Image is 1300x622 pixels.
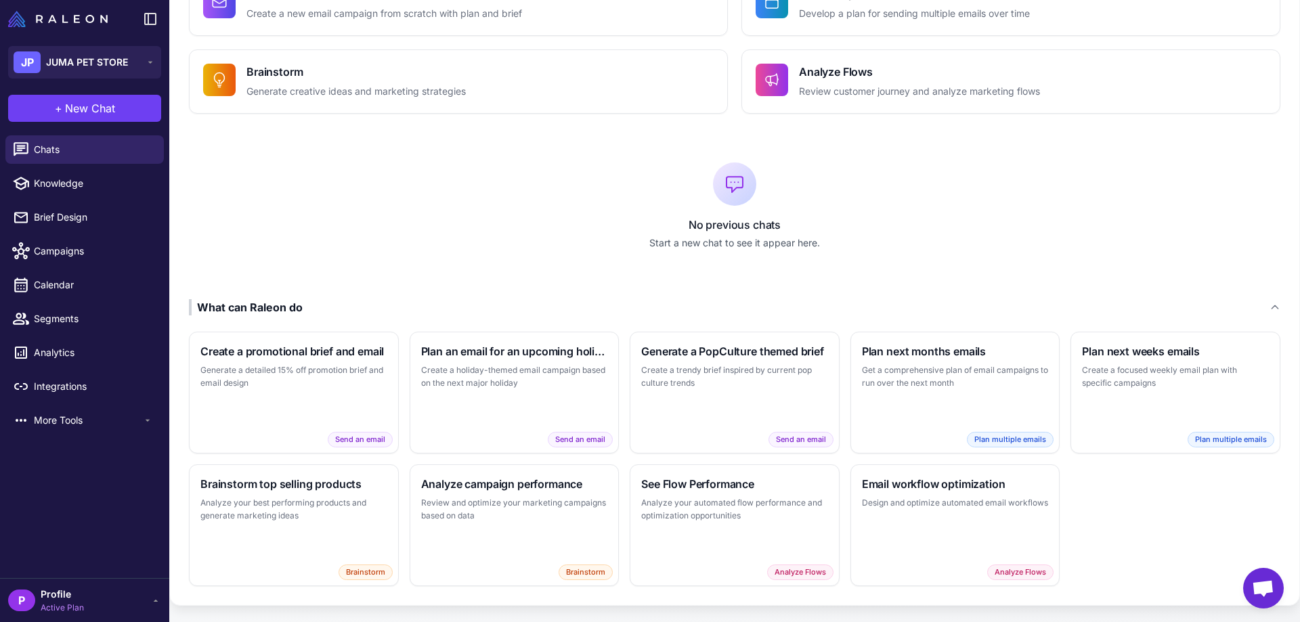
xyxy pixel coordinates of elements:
p: Review customer journey and analyze marketing flows [799,84,1040,99]
button: Plan an email for an upcoming holidayCreate a holiday-themed email campaign based on the next maj... [410,332,620,453]
a: Knowledge [5,169,164,198]
a: Segments [5,305,164,333]
h3: Plan an email for an upcoming holiday [421,343,608,359]
h3: Generate a PopCulture themed brief [641,343,828,359]
span: Profile [41,587,84,602]
button: JPJUMA PET STORE [8,46,161,79]
a: Chats [5,135,164,164]
button: +New Chat [8,95,161,122]
button: BrainstormGenerate creative ideas and marketing strategies [189,49,728,114]
button: Brainstorm top selling productsAnalyze your best performing products and generate marketing ideas... [189,464,399,586]
span: Chats [34,142,153,157]
a: Analytics [5,338,164,367]
span: Analyze Flows [987,564,1054,580]
a: Integrations [5,372,164,401]
button: Analyze campaign performanceReview and optimize your marketing campaigns based on dataBrainstorm [410,464,620,586]
a: Open chat [1243,568,1284,608]
div: JP [14,51,41,73]
button: Plan next months emailsGet a comprehensive plan of email campaigns to run over the next monthPlan... [850,332,1060,453]
p: No previous chats [189,217,1280,233]
button: Analyze FlowsReview customer journey and analyze marketing flows [741,49,1280,114]
h3: See Flow Performance [641,476,828,492]
span: Plan multiple emails [967,432,1054,447]
p: Analyze your automated flow performance and optimization opportunities [641,496,828,523]
h4: Brainstorm [246,64,466,80]
span: More Tools [34,413,142,428]
span: Plan multiple emails [1188,432,1274,447]
span: Campaigns [34,244,153,259]
p: Review and optimize your marketing campaigns based on data [421,496,608,523]
h3: Analyze campaign performance [421,476,608,492]
span: Active Plan [41,602,84,614]
span: JUMA PET STORE [46,55,128,70]
span: Knowledge [34,176,153,191]
span: Calendar [34,277,153,292]
h4: Analyze Flows [799,64,1040,80]
p: Create a holiday-themed email campaign based on the next major holiday [421,363,608,390]
button: Generate a PopCulture themed briefCreate a trendy brief inspired by current pop culture trendsSen... [630,332,840,453]
span: Brainstorm [559,564,613,580]
span: Segments [34,311,153,326]
button: Email workflow optimizationDesign and optimize automated email workflowsAnalyze Flows [850,464,1060,586]
span: Brief Design [34,210,153,225]
span: New Chat [65,100,115,116]
span: Brainstorm [339,564,393,580]
h3: Brainstorm top selling products [200,476,387,492]
p: Start a new chat to see it appear here. [189,236,1280,250]
span: Send an email [768,432,833,447]
h3: Email workflow optimization [862,476,1049,492]
a: Brief Design [5,203,164,231]
p: Get a comprehensive plan of email campaigns to run over the next month [862,363,1049,390]
a: Calendar [5,271,164,299]
span: Integrations [34,379,153,394]
button: See Flow PerformanceAnalyze your automated flow performance and optimization opportunitiesAnalyze... [630,464,840,586]
a: Raleon Logo [8,11,113,27]
p: Analyze your best performing products and generate marketing ideas [200,496,387,523]
p: Design and optimize automated email workflows [862,496,1049,510]
div: What can Raleon do [189,299,303,315]
p: Generate creative ideas and marketing strategies [246,84,466,99]
span: Send an email [328,432,393,447]
button: Create a promotional brief and emailGenerate a detailed 15% off promotion brief and email designS... [189,332,399,453]
h3: Plan next weeks emails [1082,343,1269,359]
button: Plan next weeks emailsCreate a focused weekly email plan with specific campaignsPlan multiple emails [1070,332,1280,453]
a: Campaigns [5,237,164,265]
h3: Create a promotional brief and email [200,343,387,359]
h3: Plan next months emails [862,343,1049,359]
p: Generate a detailed 15% off promotion brief and email design [200,363,387,390]
p: Create a new email campaign from scratch with plan and brief [246,6,522,22]
span: Analytics [34,345,153,360]
div: P [8,590,35,611]
span: Send an email [548,432,613,447]
p: Create a focused weekly email plan with specific campaigns [1082,363,1269,390]
p: Develop a plan for sending multiple emails over time [799,6,1030,22]
span: Analyze Flows [767,564,833,580]
span: + [55,100,62,116]
p: Create a trendy brief inspired by current pop culture trends [641,363,828,390]
img: Raleon Logo [8,11,108,27]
